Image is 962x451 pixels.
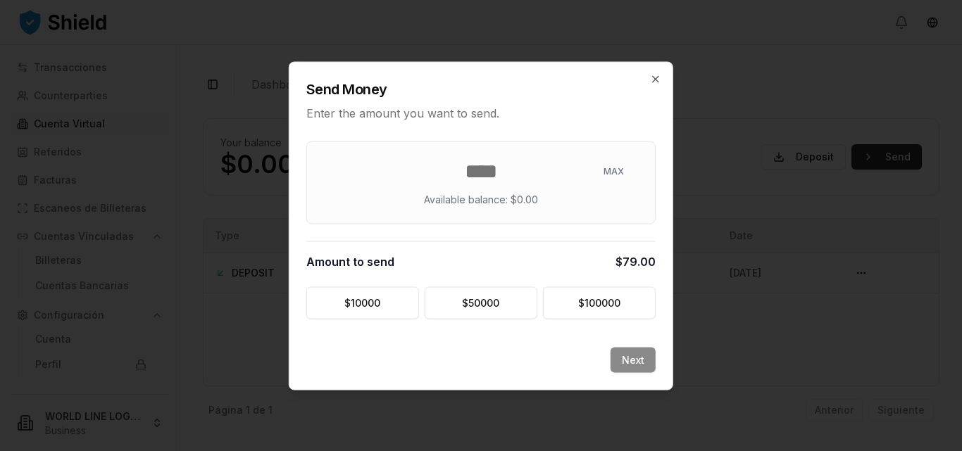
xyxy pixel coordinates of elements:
p: Enter the amount you want to send. [306,104,656,121]
p: Available balance: $0.00 [424,192,538,206]
span: $79.00 [616,253,656,269]
button: $100000 [543,286,656,319]
h2: Send Money [306,79,656,99]
span: Amount to send [306,253,394,269]
button: $10000 [306,286,419,319]
button: MAX [595,160,632,182]
button: $50000 [425,286,537,319]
